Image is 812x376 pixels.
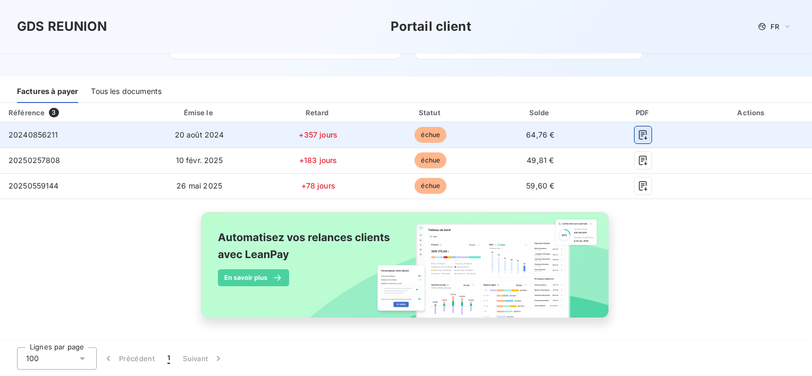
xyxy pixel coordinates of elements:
[9,181,59,190] span: 20250559144
[301,181,335,190] span: +78 jours
[526,130,554,139] span: 64,76 €
[176,156,223,165] span: 10 févr. 2025
[91,81,162,103] div: Tous les documents
[175,130,224,139] span: 20 août 2024
[415,127,446,143] span: échue
[377,107,484,118] div: Statut
[161,347,176,370] button: 1
[488,107,593,118] div: Solde
[176,181,222,190] span: 26 mai 2025
[9,108,45,117] div: Référence
[526,181,554,190] span: 59,60 €
[391,17,471,36] h3: Portail client
[17,17,107,36] h3: GDS REUNION
[17,81,78,103] div: Factures à payer
[597,107,690,118] div: PDF
[264,107,373,118] div: Retard
[167,353,170,364] span: 1
[97,347,161,370] button: Précédent
[26,353,39,364] span: 100
[415,178,446,194] span: échue
[49,108,58,117] span: 3
[694,107,810,118] div: Actions
[191,206,621,336] img: banner
[299,156,337,165] span: +183 jours
[176,347,230,370] button: Suivant
[9,130,58,139] span: 20240856211
[299,130,337,139] span: +357 jours
[140,107,259,118] div: Émise le
[9,156,61,165] span: 20250257808
[415,152,446,168] span: échue
[771,22,779,31] span: FR
[527,156,554,165] span: 49,81 €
